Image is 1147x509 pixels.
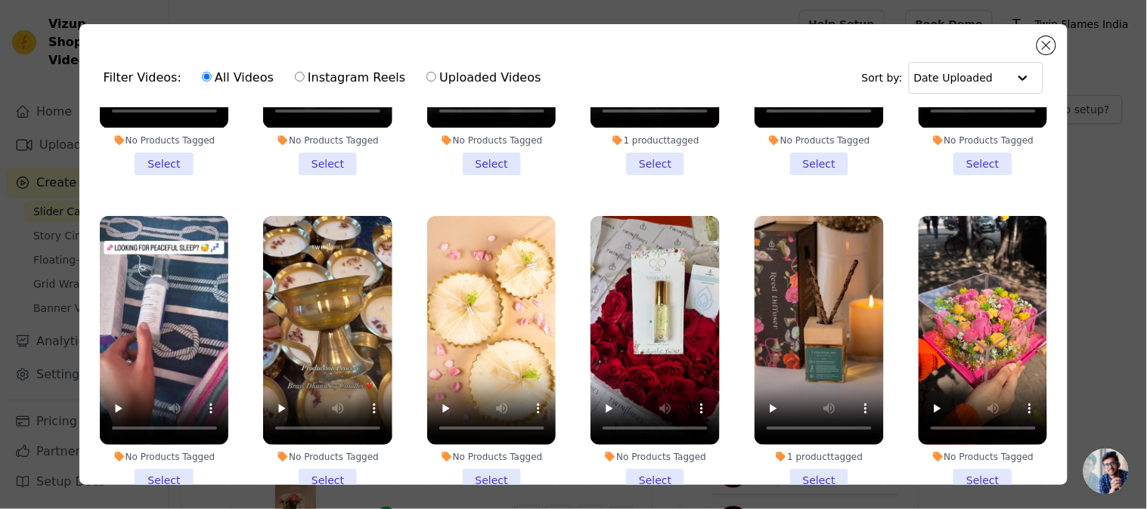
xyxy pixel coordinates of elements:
div: No Products Tagged [427,451,556,463]
label: Uploaded Videos [426,68,541,88]
div: No Products Tagged [427,134,556,147]
div: Open chat [1083,449,1129,494]
div: No Products Tagged [919,451,1048,463]
div: No Products Tagged [263,451,392,463]
div: No Products Tagged [263,134,392,147]
div: No Products Tagged [919,134,1048,147]
div: Sort by: [862,62,1044,94]
div: 1 product tagged [755,451,884,463]
div: No Products Tagged [100,451,229,463]
div: No Products Tagged [100,134,229,147]
div: 1 product tagged [591,134,720,147]
label: All Videos [201,68,274,88]
div: No Products Tagged [755,134,884,147]
button: Close modal [1037,36,1056,54]
label: Instagram Reels [294,68,406,88]
div: Filter Videos: [104,60,550,95]
div: No Products Tagged [591,451,720,463]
